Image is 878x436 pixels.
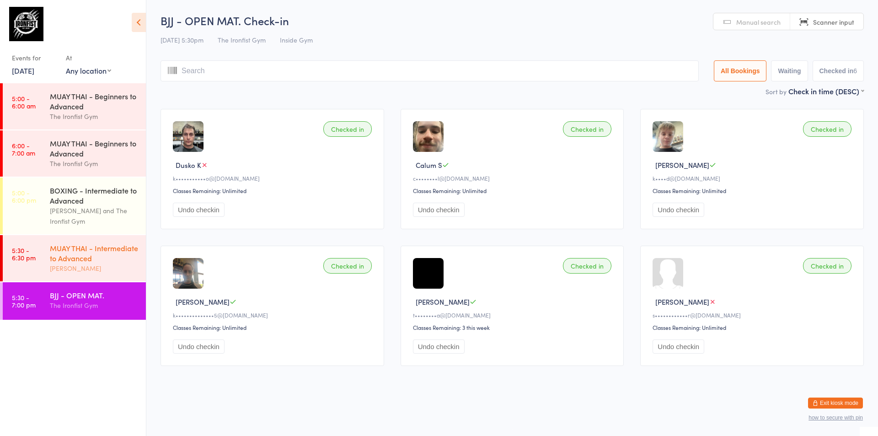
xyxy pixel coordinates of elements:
[808,414,863,421] button: how to secure with pin
[766,87,787,96] label: Sort by
[653,121,683,152] img: image1734338977.png
[813,17,854,27] span: Scanner input
[50,185,138,205] div: BOXING - Intermediate to Advanced
[653,203,704,217] button: Undo checkin
[653,339,704,354] button: Undo checkin
[66,65,111,75] div: Any location
[803,258,851,274] div: Checked in
[50,111,138,122] div: The Ironfist Gym
[50,263,138,274] div: [PERSON_NAME]
[173,187,375,194] div: Classes Remaining: Unlimited
[50,205,138,226] div: [PERSON_NAME] and The Ironfist Gym
[176,297,230,307] span: [PERSON_NAME]
[280,35,313,44] span: Inside Gym
[653,311,854,319] div: s••••••••••••r@[DOMAIN_NAME]
[413,311,615,319] div: t••••••••a@[DOMAIN_NAME]
[173,121,203,152] img: image1712817216.png
[3,235,146,281] a: 5:30 -6:30 pmMUAY THAI - Intermediate to Advanced[PERSON_NAME]
[813,60,864,81] button: Checked in6
[3,83,146,129] a: 5:00 -6:00 amMUAY THAI - Beginners to AdvancedThe Ironfist Gym
[173,311,375,319] div: k••••••••••••••5@[DOMAIN_NAME]
[655,297,709,307] span: [PERSON_NAME]
[50,158,138,169] div: The Ironfist Gym
[161,60,699,81] input: Search
[413,258,444,289] img: image1747640350.png
[653,174,854,182] div: k••••d@[DOMAIN_NAME]
[788,86,864,96] div: Check in time (DESC)
[413,339,465,354] button: Undo checkin
[653,187,854,194] div: Classes Remaining: Unlimited
[714,60,767,81] button: All Bookings
[173,323,375,331] div: Classes Remaining: Unlimited
[416,297,470,307] span: [PERSON_NAME]
[323,121,372,137] div: Checked in
[413,187,615,194] div: Classes Remaining: Unlimited
[50,300,138,311] div: The Ironfist Gym
[413,174,615,182] div: c••••••••l@[DOMAIN_NAME]
[12,50,57,65] div: Events for
[413,323,615,331] div: Classes Remaining: 3 this week
[50,91,138,111] div: MUAY THAI - Beginners to Advanced
[176,160,201,170] span: Dusko K
[808,398,863,409] button: Exit kiosk mode
[803,121,851,137] div: Checked in
[50,290,138,300] div: BJJ - OPEN MAT.
[563,121,611,137] div: Checked in
[50,243,138,263] div: MUAY THAI - Intermediate to Advanced
[3,282,146,320] a: 5:30 -7:00 pmBJJ - OPEN MAT.The Ironfist Gym
[771,60,808,81] button: Waiting
[853,67,857,75] div: 6
[12,95,36,109] time: 5:00 - 6:00 am
[416,160,442,170] span: Calum S
[12,189,36,204] time: 5:00 - 6:00 pm
[173,339,225,354] button: Undo checkin
[3,178,146,234] a: 5:00 -6:00 pmBOXING - Intermediate to Advanced[PERSON_NAME] and The Ironfist Gym
[413,203,465,217] button: Undo checkin
[9,7,43,41] img: The Ironfist Gym
[12,65,34,75] a: [DATE]
[12,142,35,156] time: 6:00 - 7:00 am
[161,35,203,44] span: [DATE] 5:30pm
[161,13,864,28] h2: BJJ - OPEN MAT. Check-in
[173,258,203,289] img: image1710749499.png
[413,121,444,152] img: image1690969181.png
[173,203,225,217] button: Undo checkin
[736,17,781,27] span: Manual search
[563,258,611,274] div: Checked in
[655,160,709,170] span: [PERSON_NAME]
[323,258,372,274] div: Checked in
[218,35,266,44] span: The Ironfist Gym
[3,130,146,177] a: 6:00 -7:00 amMUAY THAI - Beginners to AdvancedThe Ironfist Gym
[653,323,854,331] div: Classes Remaining: Unlimited
[12,247,36,261] time: 5:30 - 6:30 pm
[12,294,36,308] time: 5:30 - 7:00 pm
[66,50,111,65] div: At
[50,138,138,158] div: MUAY THAI - Beginners to Advanced
[173,174,375,182] div: k•••••••••••o@[DOMAIN_NAME]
